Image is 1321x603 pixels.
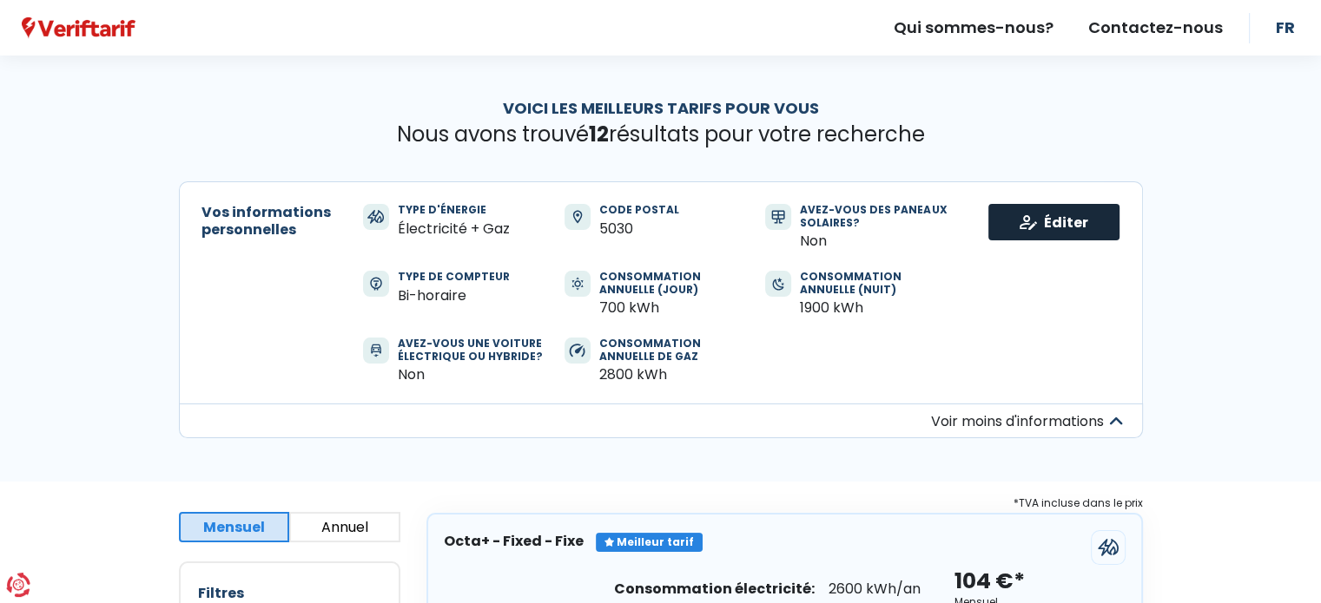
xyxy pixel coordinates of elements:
img: svg+xml;base64,PHN2ZyB3aWR0aD0iMTYiIGhlaWdodD0iMTQiIHZpZXdCb3g9IjAgMCAxNiAxNCIgZmlsbD0ibm9uZSIgeG... [569,344,585,357]
div: Bi-horaire [398,287,510,304]
button: Annuel [289,512,400,542]
h1: Voici les meilleurs tarifs pour vous [179,99,1143,118]
div: Consommation électricité: [614,582,815,596]
div: Meilleur tarif [596,533,703,552]
button: Voir moins d'informations [179,403,1143,438]
img: icn-zipCode.973faa1.svg [572,210,583,224]
div: Électricité + Gaz [398,220,510,237]
img: svg+xml;base64,PHN2ZyB3aWR0aD0iMTQiIGhlaWdodD0iMTYiIHZpZXdCb3g9IjAgMCAxNCAxNiIgZmlsbD0ibm9uZSIgeG... [370,277,382,291]
img: svg+xml;base64,PHN2ZyB3aWR0aD0iMTQiIGhlaWdodD0iMTgiIHZpZXdCb3g9IjAgMCAxNCAxOCIgZmlsbD0ibm9uZSIgeG... [371,344,381,357]
h2: Vos informations personnelles [201,204,333,237]
div: Code postal [599,204,679,216]
div: 2800 kWh [599,366,757,383]
div: 5030 [599,220,679,237]
h3: Octa+ - Fixed - Fixe [444,533,584,549]
img: icn-consumptionNight.8bef525.svg [772,277,784,291]
div: Consommation annuelle (jour) [599,271,757,296]
div: 2600 kWh/an [829,582,921,596]
div: Non [398,366,556,383]
img: svg+xml;base64,PHN2ZyB3aWR0aD0iMTYiIGhlaWdodD0iMTYiIHZpZXdCb3g9IjAgMCAxNiAxNiIgZmlsbD0ibm9uZSIgeG... [771,210,785,224]
div: Non [800,233,958,249]
a: Veriftarif [22,16,135,39]
img: svg+xml;base64,PHN2ZyB3aWR0aD0iMjYiIGhlaWdodD0iMjIiIHZpZXdCb3g9IjAgMCAyNiAyMiIgZmlsbD0ibm9uZSIgeG... [367,210,384,224]
div: 104 €* [954,567,1025,596]
div: Type d'énergie [398,204,510,216]
h2: Filtres [198,585,381,601]
div: Avez-vous une voiture électrique ou hybride? [398,338,556,363]
img: Veriftarif logo [22,17,135,39]
button: Mensuel [179,512,290,542]
div: *TVA incluse dans le prix [426,494,1143,513]
img: icn-consumptionDay.a83439f.svg [571,277,584,291]
div: Avez-vous des paneaux solaires? [800,204,958,229]
div: 1900 kWh [800,299,958,316]
div: Consommation annuelle de gaz [599,338,757,363]
div: Type de compteur [398,271,510,283]
a: Éditer [988,204,1120,240]
div: 700 kWh [599,299,757,316]
div: Consommation annuelle (nuit) [800,271,958,296]
p: Nous avons trouvé résultats pour votre recherche [179,122,1143,147]
span: 12 [589,120,609,148]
